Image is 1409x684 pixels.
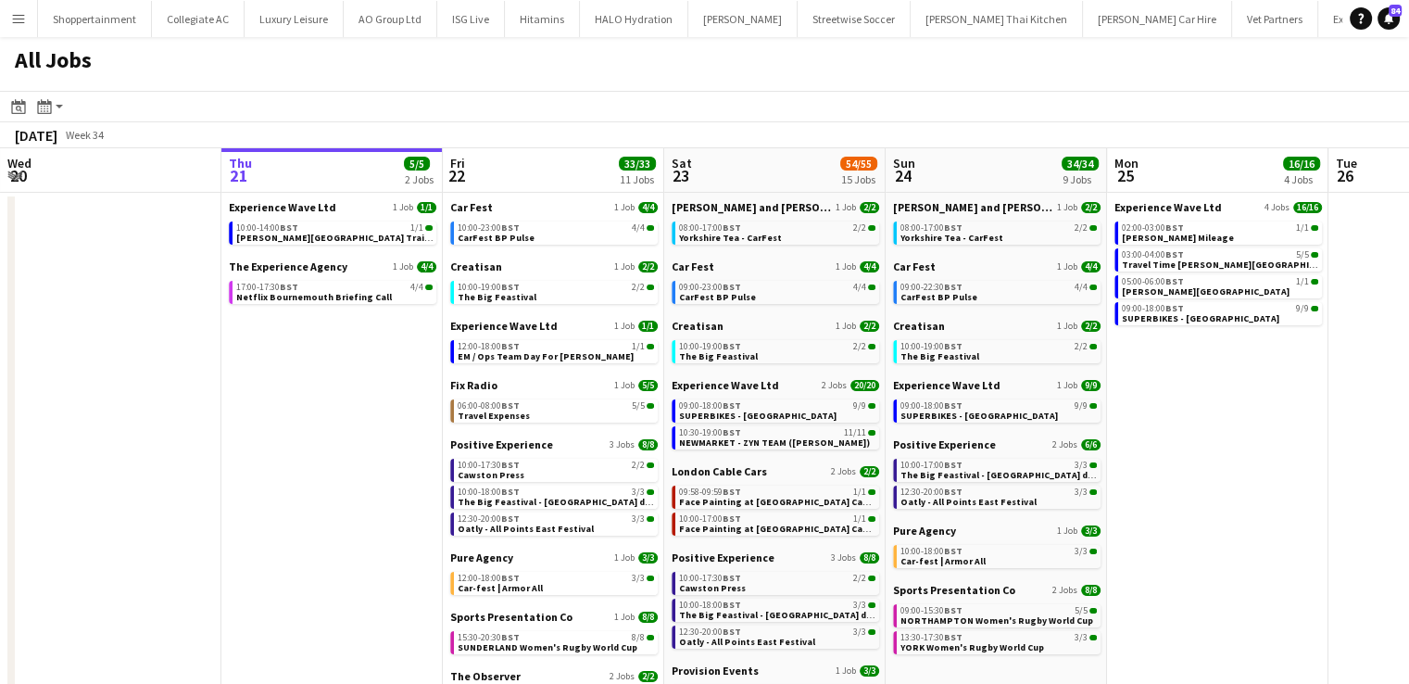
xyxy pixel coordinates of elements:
[723,486,741,498] span: BST
[900,223,962,233] span: 08:00-17:00
[723,513,741,525] span: BST
[632,514,645,524] span: 3/3
[1075,223,1088,233] span: 2/2
[417,202,436,213] span: 1/1
[679,486,875,507] a: 09:58-09:59BST1/1Face Painting at [GEOGRAPHIC_DATA] Cable Cars
[723,222,741,234] span: BST
[501,513,520,525] span: BST
[450,610,658,624] a: Sports Presentation Co1 Job8/8
[1389,5,1402,17] span: 84
[893,378,1000,392] span: Experience Wave Ltd
[450,610,572,624] span: Sports Presentation Co
[1075,342,1088,351] span: 2/2
[437,1,505,37] button: ISG Live
[893,437,996,451] span: Positive Experience
[944,604,962,616] span: BST
[1165,222,1184,234] span: BST
[679,350,758,362] span: The Big Feastival
[450,378,658,392] a: Fix Radio1 Job5/5
[458,631,654,652] a: 15:30-20:30BST8/8SUNDERLAND Women's Rugby World Cup
[632,574,645,583] span: 3/3
[672,200,879,260] div: [PERSON_NAME] and [PERSON_NAME]1 Job2/208:00-17:00BST2/2Yorkshire Tea - CarFest
[836,261,856,272] span: 1 Job
[614,612,635,623] span: 1 Job
[1122,285,1289,298] span: Cadwell Park Mileage
[679,223,741,233] span: 08:00-17:00
[893,583,1101,658] div: Sports Presentation Co2 Jobs8/809:00-15:30BST5/5NORTHAMPTON Women's Rugby World Cup13:30-17:30BST...
[458,291,536,303] span: The Big Feastival
[900,459,1097,480] a: 10:00-17:00BST3/3The Big Feastival - [GEOGRAPHIC_DATA] drinks
[410,223,423,233] span: 1/1
[679,488,741,497] span: 09:58-09:59
[853,223,866,233] span: 2/2
[1075,488,1088,497] span: 3/3
[1122,277,1184,286] span: 05:00-06:00
[900,350,979,362] span: The Big Feastival
[501,486,520,498] span: BST
[458,514,520,524] span: 12:30-20:00
[900,222,1097,243] a: 08:00-17:00BST2/2Yorkshire Tea - CarFest
[229,260,436,308] div: The Experience Agency1 Job4/417:00-17:30BST4/4Netflix Bournemouth Briefing Call
[1122,232,1234,244] span: Ellie-Mae Savage Mileage
[679,513,875,534] a: 10:00-17:00BST1/1Face Painting at [GEOGRAPHIC_DATA] Cable Cars
[893,200,1053,214] span: Bettys and Taylors
[723,399,741,412] span: BST
[501,572,520,584] span: BST
[679,283,741,292] span: 09:00-23:00
[893,260,1101,319] div: Car Fest1 Job4/409:00-22:30BST4/4CarFest BP Pulse
[458,410,530,422] span: Travel Expenses
[1052,585,1077,596] span: 2 Jobs
[860,202,879,213] span: 2/2
[893,524,1101,538] a: Pure Agency1 Job3/3
[900,342,962,351] span: 10:00-19:00
[1122,222,1318,243] a: 02:00-03:00BST1/1[PERSON_NAME] Mileage
[458,572,654,593] a: 12:00-18:00BST3/3Car-fest | Armor All
[236,223,298,233] span: 10:00-14:00
[900,488,962,497] span: 12:30-20:00
[679,342,741,351] span: 10:00-19:00
[893,378,1101,392] a: Experience Wave Ltd1 Job9/9
[236,283,298,292] span: 17:00-17:30
[450,319,558,333] span: Experience Wave Ltd
[458,574,520,583] span: 12:00-18:00
[458,283,520,292] span: 10:00-19:00
[911,1,1083,37] button: [PERSON_NAME] Thai Kitchen
[458,523,594,535] span: Oatly - All Points East Festival
[632,342,645,351] span: 1/1
[450,378,497,392] span: Fix Radio
[458,486,654,507] a: 10:00-18:00BST3/3The Big Feastival - [GEOGRAPHIC_DATA] drinks
[458,641,637,653] span: SUNDERLAND Women's Rugby World Cup
[450,437,658,551] div: Positive Experience3 Jobs8/810:00-17:30BST2/2Cawston Press10:00-18:00BST3/3The Big Feastival - [G...
[450,437,658,451] a: Positive Experience3 Jobs8/8
[853,627,866,637] span: 3/3
[672,464,767,478] span: London Cable Cars
[893,200,1101,214] a: [PERSON_NAME] and [PERSON_NAME]1 Job2/2
[417,261,436,272] span: 4/4
[679,401,741,411] span: 09:00-18:00
[672,260,714,273] span: Car Fest
[1075,283,1088,292] span: 4/4
[723,426,741,438] span: BST
[900,604,1097,626] a: 09:00-15:30BST5/5NORTHAMPTON Women's Rugby World Cup
[501,222,520,234] span: BST
[638,261,658,272] span: 2/2
[458,633,520,642] span: 15:30-20:30
[458,513,654,534] a: 12:30-20:00BST3/3Oatly - All Points East Festival
[672,200,879,214] a: [PERSON_NAME] and [PERSON_NAME]1 Job2/2
[853,574,866,583] span: 2/2
[822,380,847,391] span: 2 Jobs
[1122,248,1318,270] a: 03:00-04:00BST5/5Travel Time [PERSON_NAME][GEOGRAPHIC_DATA]
[632,223,645,233] span: 4/4
[632,488,645,497] span: 3/3
[1296,277,1309,286] span: 1/1
[679,636,815,648] span: Oatly - All Points East Festival
[672,551,879,564] a: Positive Experience3 Jobs8/8
[679,437,870,449] span: NEWMARKET - ZYN TEAM (Sugababes)
[893,260,936,273] span: Car Fest
[679,428,741,437] span: 10:30-19:00
[723,599,741,611] span: BST
[893,260,1101,273] a: Car Fest1 Job4/4
[672,464,879,551] div: London Cable Cars2 Jobs2/209:58-09:59BST1/1Face Painting at [GEOGRAPHIC_DATA] Cable Cars10:00-17:...
[853,401,866,411] span: 9/9
[900,555,986,567] span: Car-fest | Armor All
